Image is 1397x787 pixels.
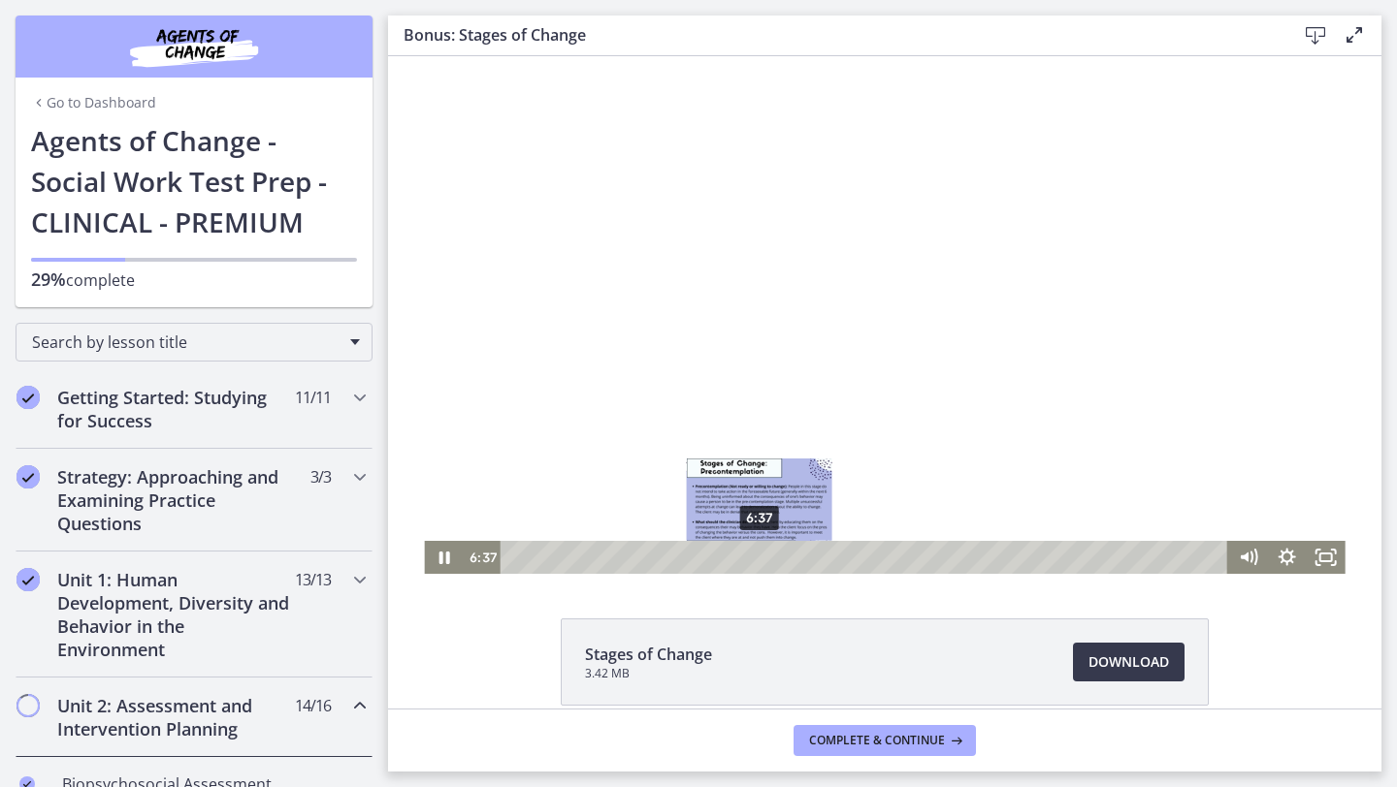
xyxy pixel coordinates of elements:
[295,694,331,717] span: 14 / 16
[880,485,919,518] button: Show settings menu
[31,268,66,291] span: 29%
[78,23,310,70] img: Agents of Change
[310,465,331,488] span: 3 / 3
[16,386,40,409] i: Completed
[585,666,712,681] span: 3.42 MB
[1073,643,1185,681] a: Download
[16,323,373,362] div: Search by lesson title
[295,568,331,591] span: 13 / 13
[57,568,294,661] h2: Unit 1: Human Development, Diversity and Behavior in the Environment
[57,694,294,740] h2: Unit 2: Assessment and Intervention Planning
[919,485,958,518] button: Fullscreen
[585,643,712,666] span: Stages of Change
[16,465,40,488] i: Completed
[31,268,357,292] p: complete
[295,386,331,409] span: 11 / 11
[31,93,156,112] a: Go to Dashboard
[31,120,357,242] h1: Agents of Change - Social Work Test Prep - CLINICAL - PREMIUM
[57,386,294,432] h2: Getting Started: Studying for Success
[841,485,880,518] button: Mute
[388,56,1381,574] iframe: Video Lesson
[16,568,40,591] i: Completed
[809,733,945,748] span: Complete & continue
[1088,650,1169,674] span: Download
[404,23,1265,47] h3: Bonus: Stages of Change
[57,465,294,535] h2: Strategy: Approaching and Examining Practice Questions
[32,331,341,353] span: Search by lesson title
[794,725,976,756] button: Complete & continue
